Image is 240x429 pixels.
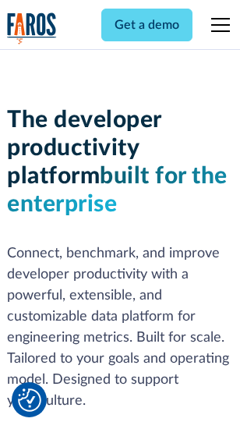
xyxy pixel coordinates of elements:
[7,106,233,218] h1: The developer productivity platform
[7,165,228,216] span: built for the enterprise
[202,6,233,44] div: menu
[101,9,192,41] a: Get a demo
[7,12,57,44] a: home
[7,12,57,44] img: Logo of the analytics and reporting company Faros.
[18,388,41,412] img: Revisit consent button
[18,388,41,412] button: Cookie Settings
[7,243,233,412] p: Connect, benchmark, and improve developer productivity with a powerful, extensible, and customiza...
